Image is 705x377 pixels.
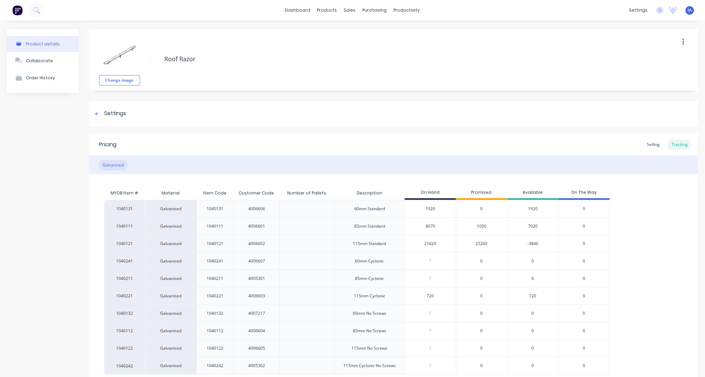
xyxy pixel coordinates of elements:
[507,186,558,200] div: Available
[207,206,223,212] div: 1040131
[248,293,265,299] div: 4006603
[12,5,23,15] img: Factory
[248,223,265,229] div: 4006601
[26,58,53,63] div: Collaborate
[405,357,456,374] div: ?
[481,293,483,299] span: 0
[145,305,196,322] div: Galvanised
[341,5,359,15] div: sales
[104,339,145,357] div: 1040122
[145,339,196,357] div: Galvanised
[481,310,483,317] span: 0
[481,258,483,264] span: 0
[282,185,332,202] div: Number of Pallets
[7,36,79,52] button: Product details
[354,223,385,229] div: 85mm Standard
[207,258,223,264] div: 1040241
[456,186,507,200] div: Promised
[102,38,137,72] img: file
[145,235,196,252] div: Galvanised
[583,223,585,229] span: 0
[248,241,265,247] div: 4006602
[507,322,558,339] div: 0
[405,200,456,217] div: 1920
[583,275,585,282] span: 0
[99,160,127,170] div: Galvanised
[99,140,116,149] div: Pricing
[343,363,396,369] div: 115mm Cyclonic No Screws
[26,75,55,80] div: Order History
[405,218,456,235] div: 8070
[477,223,486,229] span: 1050
[248,363,265,369] div: 4005302
[644,139,663,150] div: Selling
[583,345,585,351] span: 0
[507,305,558,322] div: 0
[507,339,558,357] div: 0
[207,363,223,369] div: 1040242
[583,293,585,299] span: 0
[405,340,456,357] div: ?
[145,217,196,235] div: Galvanised
[355,275,384,282] div: 85mm Cyclonic
[207,241,223,247] div: 1040121
[145,287,196,305] div: Galvanised
[104,287,145,305] div: 1040221
[207,345,223,351] div: 1040122
[145,270,196,287] div: Galvanised
[248,258,265,264] div: 4006607
[207,293,223,299] div: 1040221
[353,328,386,334] div: 85mm No Screws
[145,357,196,375] div: Galvanised
[405,186,456,200] div: On Hand
[405,305,456,322] div: ?
[405,235,456,252] div: 21420
[248,206,265,212] div: 4006606
[359,5,390,15] div: purchasing
[104,186,145,200] div: MYOB Item #
[99,34,140,85] div: fileChange image
[104,109,126,118] div: Settings
[507,200,558,217] div: 1920
[161,51,632,67] textarea: Roof Razor
[625,5,651,15] div: settings
[7,69,79,86] button: Order History
[351,185,388,202] div: Description
[353,241,386,247] div: 115mm Standard
[668,139,691,150] div: Tracking
[558,186,610,200] div: On The Way
[507,270,558,287] div: 0
[104,270,145,287] div: 1040211
[481,345,483,351] span: 0
[507,252,558,270] div: 0
[282,5,314,15] a: dashboard
[481,328,483,334] span: 0
[104,252,145,270] div: 1040241
[314,5,341,15] div: products
[207,223,223,229] div: 1040111
[355,258,384,264] div: 60mm Cyclonic
[248,275,265,282] div: 4005301
[104,305,145,322] div: 1040132
[352,345,388,351] div: 115mm No Screws
[405,322,456,339] div: ?
[353,310,386,317] div: 60mm No Screws
[248,328,265,334] div: 4006604
[104,235,145,252] div: 1040121
[248,345,265,351] div: 4006605
[26,41,60,46] div: Product details
[390,5,424,15] div: productivity
[145,186,196,200] div: Material
[583,363,585,369] span: 0
[688,7,692,13] span: IA
[7,52,79,69] button: Collaborate
[507,217,558,235] div: 7020
[481,363,483,369] span: 0
[145,322,196,339] div: Galvanised
[583,241,585,247] span: 0
[104,322,145,339] div: 1040112
[583,206,585,212] span: 0
[233,185,279,202] div: Customer Code
[405,270,456,287] div: ?
[476,241,488,247] span: 25260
